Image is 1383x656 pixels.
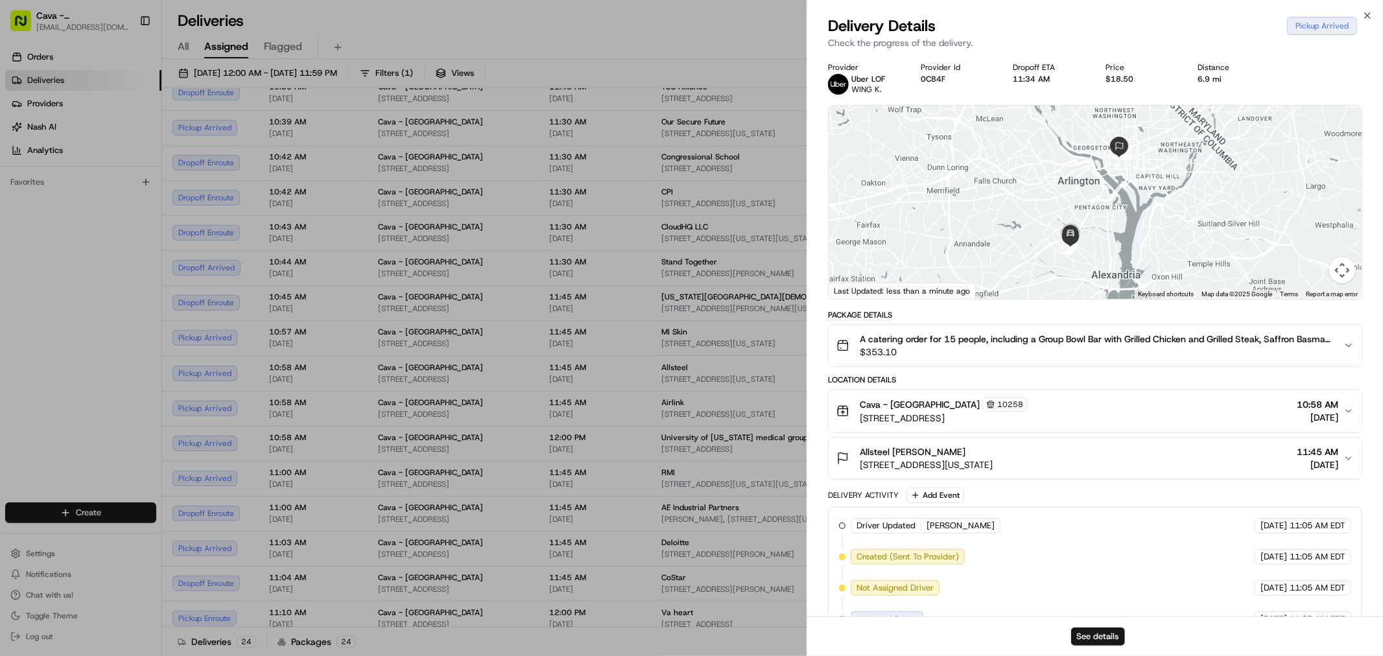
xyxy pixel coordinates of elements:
[13,124,36,147] img: 1736555255976-a54dd68f-1ca7-489b-9aae-adbdc363a1c4
[26,290,99,303] span: Knowledge Base
[1013,74,1085,84] div: 11:34 AM
[860,412,1028,425] span: [STREET_ADDRESS]
[857,613,917,625] span: Assigned Driver
[1064,240,1078,254] div: 5
[1297,458,1338,471] span: [DATE]
[828,16,936,36] span: Delivery Details
[34,84,214,97] input: Clear
[828,62,900,73] div: Provider
[148,236,174,246] span: [DATE]
[1290,613,1345,625] span: 11:05 AM EDT
[906,487,964,503] button: Add Event
[1260,551,1287,563] span: [DATE]
[1329,257,1355,283] button: Map camera controls
[13,291,23,301] div: 📗
[829,283,976,299] div: Last Updated: less than a minute ago
[1280,290,1298,298] a: Terms
[832,282,875,299] img: Google
[1290,582,1345,594] span: 11:05 AM EDT
[1105,62,1177,73] div: Price
[123,290,208,303] span: API Documentation
[1260,520,1287,532] span: [DATE]
[860,346,1333,358] span: $353.10
[1198,74,1270,84] div: 6.9 mi
[13,169,87,179] div: Past conversations
[1198,62,1270,73] div: Distance
[921,62,993,73] div: Provider Id
[220,128,236,143] button: Start new chat
[1306,290,1358,298] a: Report a map error
[828,36,1362,49] p: Check the progress of the delivery.
[1297,411,1338,424] span: [DATE]
[110,291,120,301] div: 💻
[1013,62,1085,73] div: Dropoff ETA
[1297,398,1338,411] span: 10:58 AM
[40,201,105,211] span: [PERSON_NAME]
[13,52,236,73] p: Welcome 👋
[828,490,899,500] div: Delivery Activity
[857,582,934,594] span: Not Assigned Driver
[1105,74,1177,84] div: $18.50
[860,458,993,471] span: [STREET_ADDRESS][US_STATE]
[141,236,145,246] span: •
[13,189,34,209] img: Grace Nketiah
[1290,551,1345,563] span: 11:05 AM EDT
[1290,520,1345,532] span: 11:05 AM EDT
[829,438,1362,479] button: Allsteel [PERSON_NAME][STREET_ADDRESS][US_STATE]11:45 AM[DATE]
[201,166,236,182] button: See all
[13,13,39,39] img: Nash
[40,236,138,246] span: Wisdom [PERSON_NAME]
[1138,290,1194,299] button: Keyboard shortcuts
[1201,290,1272,298] span: Map data ©2025 Google
[857,520,916,532] span: Driver Updated
[860,445,965,458] span: Allsteel [PERSON_NAME]
[1260,582,1287,594] span: [DATE]
[860,398,980,411] span: Cava - [GEOGRAPHIC_DATA]
[1297,445,1338,458] span: 11:45 AM
[832,282,875,299] a: Open this area in Google Maps (opens a new window)
[26,202,36,212] img: 1736555255976-a54dd68f-1ca7-489b-9aae-adbdc363a1c4
[129,322,157,331] span: Pylon
[91,321,157,331] a: Powered byPylon
[828,74,849,95] img: uber-new-logo.jpeg
[58,137,178,147] div: We're available if you need us!
[997,399,1023,410] span: 10258
[921,74,945,84] button: 0C84F
[26,237,36,247] img: 1736555255976-a54dd68f-1ca7-489b-9aae-adbdc363a1c4
[828,375,1362,385] div: Location Details
[115,201,141,211] span: [DATE]
[104,285,213,308] a: 💻API Documentation
[27,124,51,147] img: 4920774857489_3d7f54699973ba98c624_72.jpg
[851,74,885,84] span: Uber LOF
[13,224,34,249] img: Wisdom Oko
[1260,613,1287,625] span: [DATE]
[851,84,882,95] span: WING K.
[1071,627,1125,646] button: See details
[58,124,213,137] div: Start new chat
[860,333,1333,346] span: A catering order for 15 people, including a Group Bowl Bar with Grilled Chicken and Grilled Steak...
[829,390,1362,432] button: Cava - [GEOGRAPHIC_DATA]10258[STREET_ADDRESS]10:58 AM[DATE]
[108,201,112,211] span: •
[829,325,1362,366] button: A catering order for 15 people, including a Group Bowl Bar with Grilled Chicken and Grilled Steak...
[8,285,104,308] a: 📗Knowledge Base
[828,310,1362,320] div: Package Details
[927,520,995,532] span: [PERSON_NAME]
[857,551,959,563] span: Created (Sent To Provider)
